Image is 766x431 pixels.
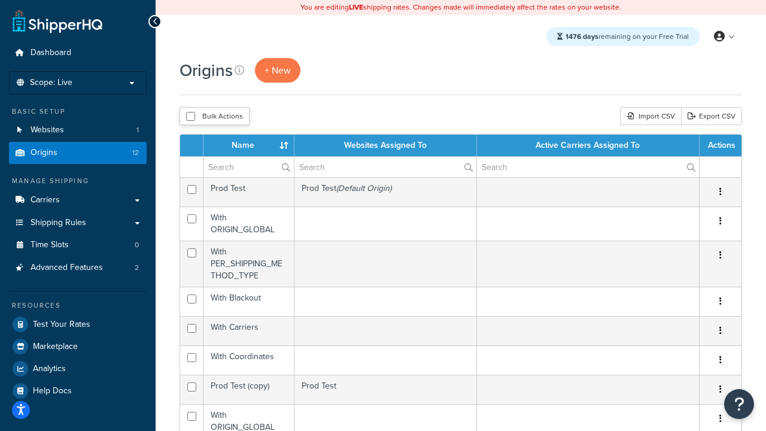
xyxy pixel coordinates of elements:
[566,31,598,42] strong: 1476 days
[477,157,699,177] input: Search
[203,177,294,207] td: Prod Test
[724,389,754,419] button: Open Resource Center
[349,2,363,13] b: LIVE
[132,148,139,158] span: 12
[180,59,233,82] h1: Origins
[336,182,391,195] i: (Default Origin)
[9,234,147,256] li: Time Slots
[700,135,741,156] th: Actions
[9,336,147,357] a: Marketplace
[203,241,294,287] td: With PER_SHIPPING_METHOD_TYPE
[33,364,66,374] span: Analytics
[255,58,300,83] a: + New
[135,263,139,273] span: 2
[9,119,147,141] a: Websites 1
[9,314,147,335] a: Test Your Rates
[203,375,294,404] td: Prod Test (copy)
[294,157,476,177] input: Search
[33,342,78,352] span: Marketplace
[9,301,147,311] div: Resources
[9,234,147,256] a: Time Slots 0
[620,107,681,125] div: Import CSV
[31,263,103,273] span: Advanced Features
[681,107,742,125] a: Export CSV
[546,27,700,46] div: remaining on your Free Trial
[31,240,69,250] span: Time Slots
[30,78,72,88] span: Scope: Live
[294,375,477,404] td: Prod Test
[9,358,147,380] a: Analytics
[135,240,139,250] span: 0
[13,9,102,33] a: ShipperHQ Home
[9,142,147,164] a: Origins 12
[180,107,250,125] button: Bulk Actions
[33,386,72,396] span: Help Docs
[265,63,291,77] span: + New
[203,345,294,375] td: With Coordinates
[9,257,147,279] li: Advanced Features
[9,42,147,64] a: Dashboard
[203,316,294,345] td: With Carriers
[294,177,477,207] td: Prod Test
[477,135,700,156] th: Active Carriers Assigned To
[9,212,147,234] a: Shipping Rules
[203,207,294,241] td: With ORIGIN_GLOBAL
[31,48,71,58] span: Dashboard
[136,125,139,135] span: 1
[203,157,294,177] input: Search
[31,125,64,135] span: Websites
[9,189,147,211] a: Carriers
[203,287,294,316] td: With Blackout
[31,195,60,205] span: Carriers
[31,218,86,228] span: Shipping Rules
[9,119,147,141] li: Websites
[294,135,477,156] th: Websites Assigned To
[203,135,294,156] th: Name : activate to sort column ascending
[9,176,147,186] div: Manage Shipping
[33,320,90,330] span: Test Your Rates
[9,142,147,164] li: Origins
[31,148,57,158] span: Origins
[9,257,147,279] a: Advanced Features 2
[9,380,147,402] a: Help Docs
[9,107,147,117] div: Basic Setup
